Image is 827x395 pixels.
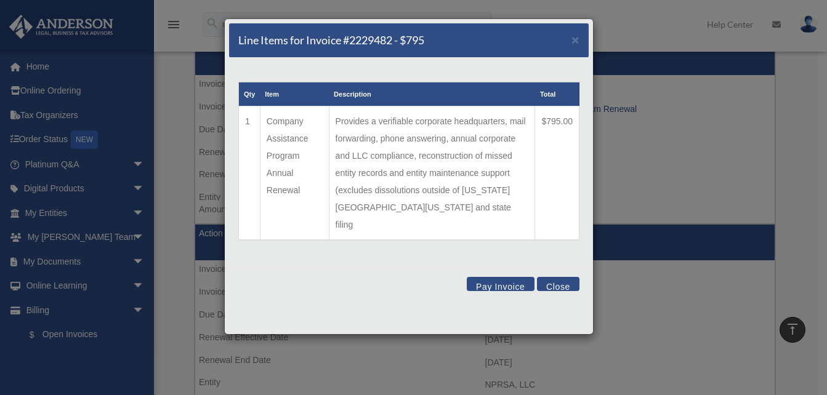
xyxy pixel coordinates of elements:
td: 1 [239,106,260,241]
span: × [571,33,579,47]
button: Pay Invoice [467,277,535,291]
th: Qty [239,82,260,106]
th: Description [329,82,535,106]
td: Provides a verifiable corporate headquarters, mail forwarding, phone answering, annual corporate ... [329,106,535,241]
button: Close [537,277,579,291]
h5: Line Items for Invoice #2229482 - $795 [238,33,424,48]
td: $795.00 [535,106,579,241]
th: Total [535,82,579,106]
td: Company Assistance Program Annual Renewal [260,106,329,241]
button: Close [571,33,579,46]
th: Item [260,82,329,106]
